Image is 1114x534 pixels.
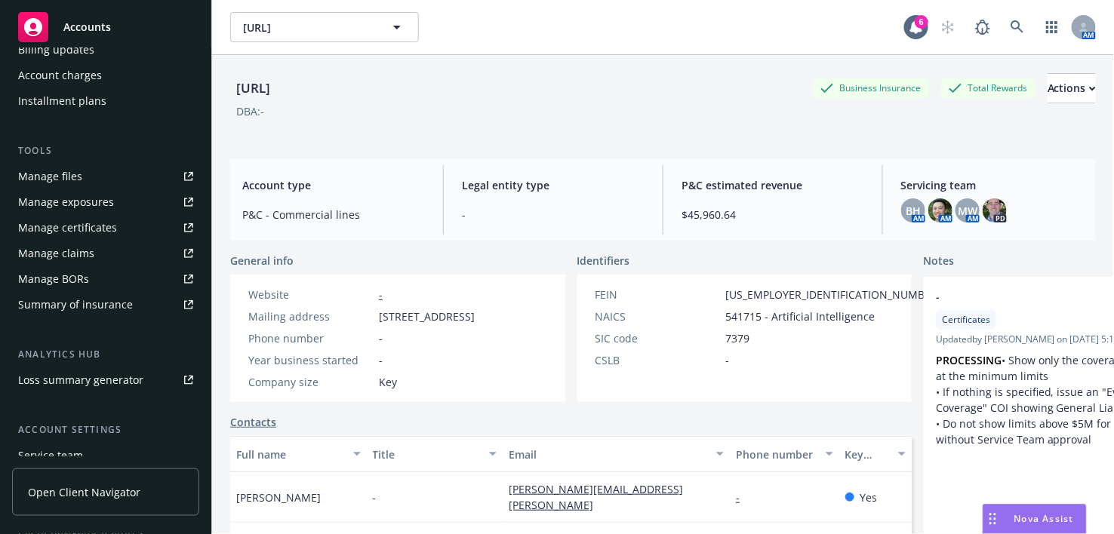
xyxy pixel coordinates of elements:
a: Report a Bug [968,12,998,42]
span: Key [379,374,397,390]
a: Account charges [12,63,199,87]
a: Contacts [230,414,276,430]
span: Open Client Navigator [28,484,140,500]
a: - [736,490,752,505]
a: Summary of insurance [12,293,199,317]
span: [US_EMPLOYER_IDENTIFICATION_NUMBER] [726,287,942,302]
div: Manage certificates [18,216,117,240]
span: - [379,330,383,346]
a: Billing updates [12,38,199,62]
span: Yes [860,489,878,505]
div: Tools [12,143,199,158]
div: Account charges [18,63,102,87]
span: - [726,352,730,368]
div: Business Insurance [813,78,929,97]
div: Manage files [18,164,82,189]
span: - [462,207,645,222]
div: Loss summary generator [18,368,143,392]
span: [URL] [243,20,374,35]
span: BH [906,203,921,219]
button: Email [503,436,730,472]
strong: PROCESSING [936,353,1002,367]
span: - [373,489,377,505]
div: Service team [18,443,83,468]
span: $45,960.64 [682,207,864,222]
span: Servicing team [901,177,1084,193]
div: Manage BORs [18,267,89,291]
span: Accounts [63,21,111,33]
div: Mailing address [248,308,373,324]
div: NAICS [595,308,720,324]
span: Nova Assist [1014,512,1074,525]
div: [URL] [230,78,276,98]
span: 7379 [726,330,750,346]
button: Actions [1048,73,1096,103]
div: Total Rewards [941,78,1036,97]
span: P&C - Commercial lines [242,207,425,222]
div: Installment plans [18,89,106,113]
a: Manage claims [12,241,199,265]
div: Email [509,447,707,462]
span: Certificates [942,313,990,327]
span: Legal entity type [462,177,645,193]
div: CSLB [595,352,720,368]
div: Actions [1048,74,1096,103]
span: 541715 - Artificial Intelligence [726,308,876,324]
span: Notes [924,253,955,271]
span: - [379,352,383,368]
img: photo [928,198,952,222]
button: Nova Assist [983,504,1087,534]
span: P&C estimated revenue [682,177,864,193]
div: SIC code [595,330,720,346]
span: Identifiers [577,253,630,269]
button: Key contact [839,436,912,472]
div: 6 [915,15,928,29]
div: Analytics hub [12,347,199,362]
a: Installment plans [12,89,199,113]
a: Manage files [12,164,199,189]
a: - [379,287,383,302]
button: [URL] [230,12,419,42]
span: [STREET_ADDRESS] [379,308,475,324]
button: Phone number [730,436,839,472]
a: [PERSON_NAME][EMAIL_ADDRESS][PERSON_NAME] [509,482,683,512]
div: Drag to move [983,505,1002,533]
a: Service team [12,443,199,468]
a: Search [1002,12,1032,42]
a: Switch app [1037,12,1067,42]
div: Website [248,287,373,302]
div: Billing updates [18,38,94,62]
img: photo [983,198,1007,222]
div: Manage claims [18,241,94,265]
span: Account type [242,177,425,193]
div: Manage exposures [18,190,114,214]
div: Full name [236,447,344,462]
div: Account settings [12,422,199,437]
a: Manage BORs [12,267,199,291]
div: Phone number [248,330,373,346]
div: Phone number [736,447,816,462]
div: Year business started [248,352,373,368]
span: MW [958,203,977,219]
button: Full name [230,436,367,472]
a: Manage exposures [12,190,199,214]
div: DBA: - [236,103,264,119]
a: Manage certificates [12,216,199,240]
div: Title [373,447,481,462]
a: Loss summary generator [12,368,199,392]
span: [PERSON_NAME] [236,489,321,505]
div: Key contact [845,447,889,462]
div: Summary of insurance [18,293,133,317]
a: Accounts [12,6,199,48]
div: Company size [248,374,373,390]
div: FEIN [595,287,720,302]
span: General info [230,253,294,269]
a: Start snowing [933,12,963,42]
button: Title [367,436,503,472]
